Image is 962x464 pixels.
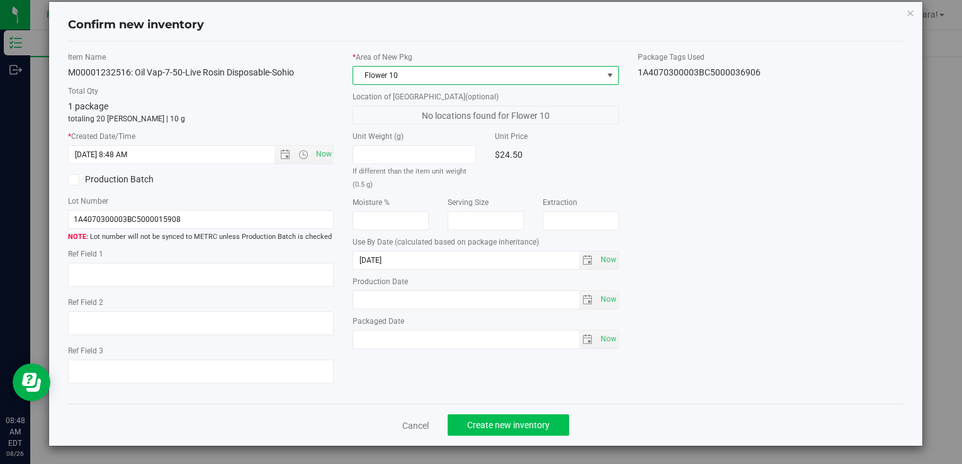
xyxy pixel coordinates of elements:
span: Set Current date [313,145,334,163]
div: 1A4070300003BC5000036906 [638,66,903,79]
button: Create new inventory [448,414,569,436]
span: select [597,331,618,348]
span: select [579,291,597,309]
div: $24.50 [495,145,618,164]
label: Production Date [353,276,618,287]
span: Set Current date [597,330,619,348]
span: 1 package [68,101,108,111]
label: Production Batch [68,173,191,186]
label: Extraction [543,197,619,208]
label: Ref Field 3 [68,345,334,356]
label: Total Qty [68,86,334,97]
span: select [579,251,597,269]
span: No locations found for Flower 10 [353,106,618,124]
div: M00001232516: Oil Vap-7-50-Live Rosin Disposable-Sohio [68,66,334,79]
span: Set Current date [597,290,619,309]
label: Packaged Date [353,316,618,327]
label: Use By Date [353,236,618,248]
span: (optional) [465,92,499,101]
label: Lot Number [68,196,334,207]
span: Lot number will not be synced to METRC unless Production Batch is checked [68,232,334,243]
iframe: Resource center [13,363,50,401]
span: (calculated based on package inheritance) [395,238,539,246]
p: totaling 20 [PERSON_NAME] | 10 g [68,113,334,124]
label: Moisture % [353,197,429,208]
label: Created Date/Time [68,131,334,142]
span: Open the date view [274,150,296,160]
span: Create new inventory [467,420,550,430]
label: Item Name [68,52,334,63]
label: Unit Weight (g) [353,131,476,142]
span: select [597,251,618,269]
span: Open the time view [293,150,314,160]
label: Ref Field 2 [68,297,334,308]
span: select [597,291,618,309]
label: Serving Size [448,197,524,208]
span: select [579,331,597,348]
h4: Confirm new inventory [68,17,204,33]
label: Package Tags Used [638,52,903,63]
span: Set Current date [597,251,619,269]
label: Ref Field 1 [68,248,334,260]
label: Area of New Pkg [353,52,618,63]
label: Location of [GEOGRAPHIC_DATA] [353,91,618,102]
small: If different than the item unit weight (0.5 g) [353,167,467,189]
span: Flower 10 [353,67,602,84]
a: Cancel [402,419,429,432]
label: Unit Price [495,131,618,142]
